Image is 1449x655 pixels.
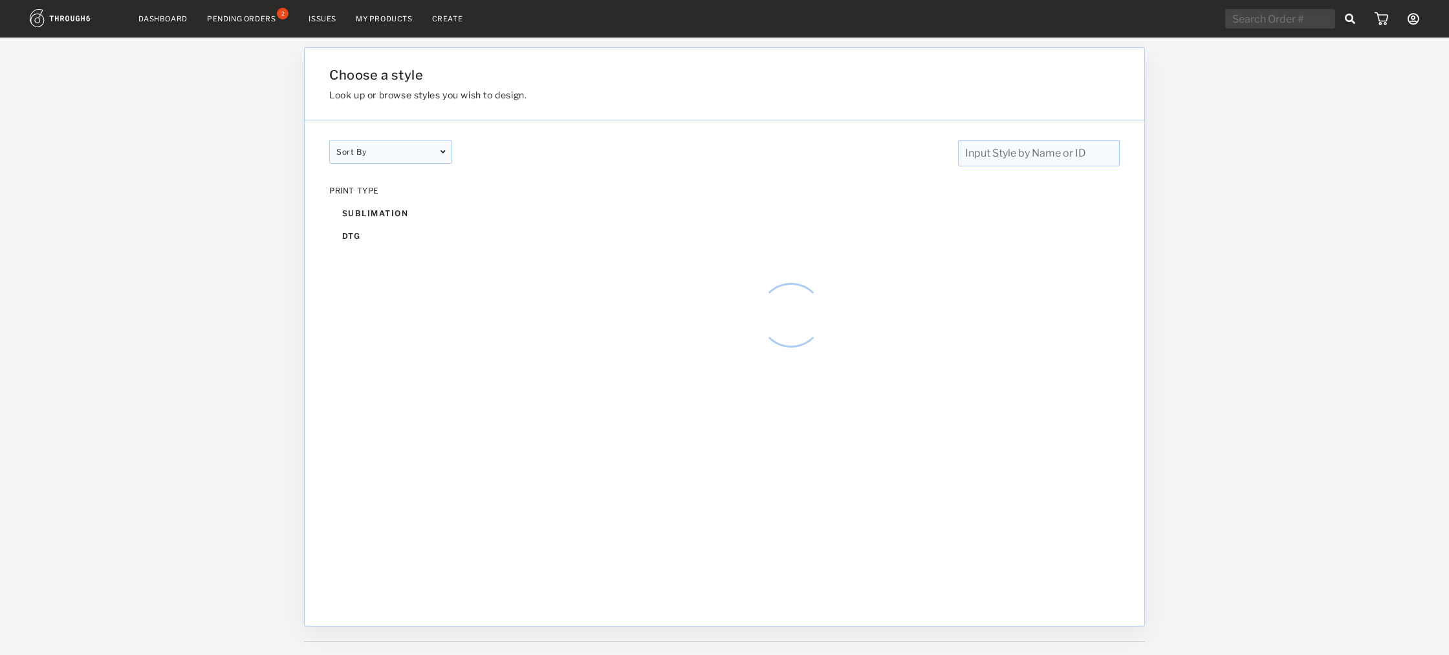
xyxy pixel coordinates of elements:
[1375,12,1388,25] img: icon_cart.dab5cea1.svg
[958,140,1120,166] input: Input Style by Name or ID
[138,14,188,23] a: Dashboard
[329,89,986,100] h3: Look up or browse styles you wish to design.
[329,225,452,247] div: dtg
[329,202,452,225] div: sublimation
[356,14,413,23] a: My Products
[432,14,463,23] a: Create
[329,67,986,83] h1: Choose a style
[329,186,452,195] div: PRINT TYPE
[277,8,289,19] div: 2
[207,13,289,25] a: Pending Orders2
[30,9,119,27] img: logo.1c10ca64.svg
[329,140,452,164] div: Sort By
[207,14,276,23] div: Pending Orders
[309,14,336,23] a: Issues
[1225,9,1335,28] input: Search Order #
